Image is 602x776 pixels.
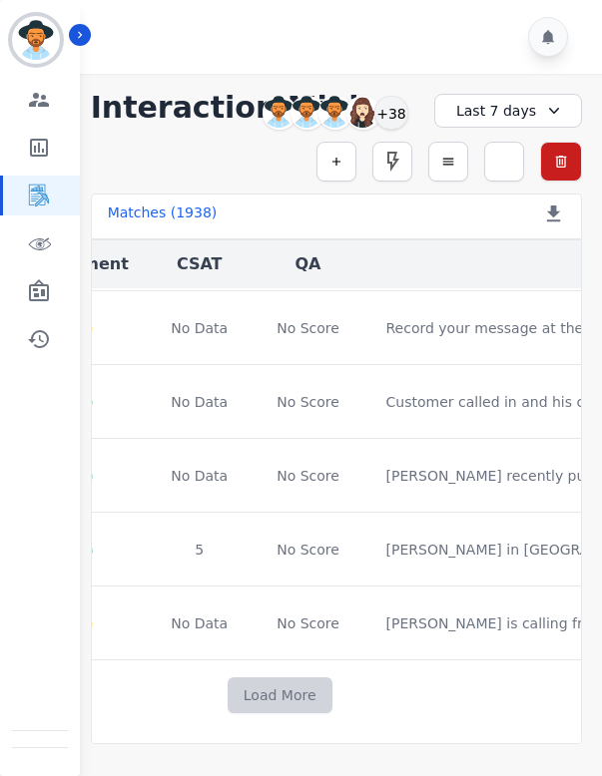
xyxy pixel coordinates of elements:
img: Bordered avatar [12,16,60,64]
div: No Data [169,613,231,633]
button: QA [296,252,321,276]
div: 5 [169,540,231,560]
div: No Data [169,318,231,338]
div: No Score [277,318,339,338]
div: +38 [374,96,408,130]
h1: Interaction Mining [91,90,402,126]
div: No Score [277,613,339,633]
div: No Score [277,540,339,560]
div: No Data [169,466,231,486]
button: Sentiment [35,252,128,276]
button: CSAT [177,252,223,276]
div: No Score [277,466,339,486]
div: No Data [169,392,231,412]
div: Last 7 days [434,94,582,128]
div: Matches ( 1938 ) [108,202,218,230]
div: No Score [277,392,339,412]
button: Load More [228,677,332,713]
